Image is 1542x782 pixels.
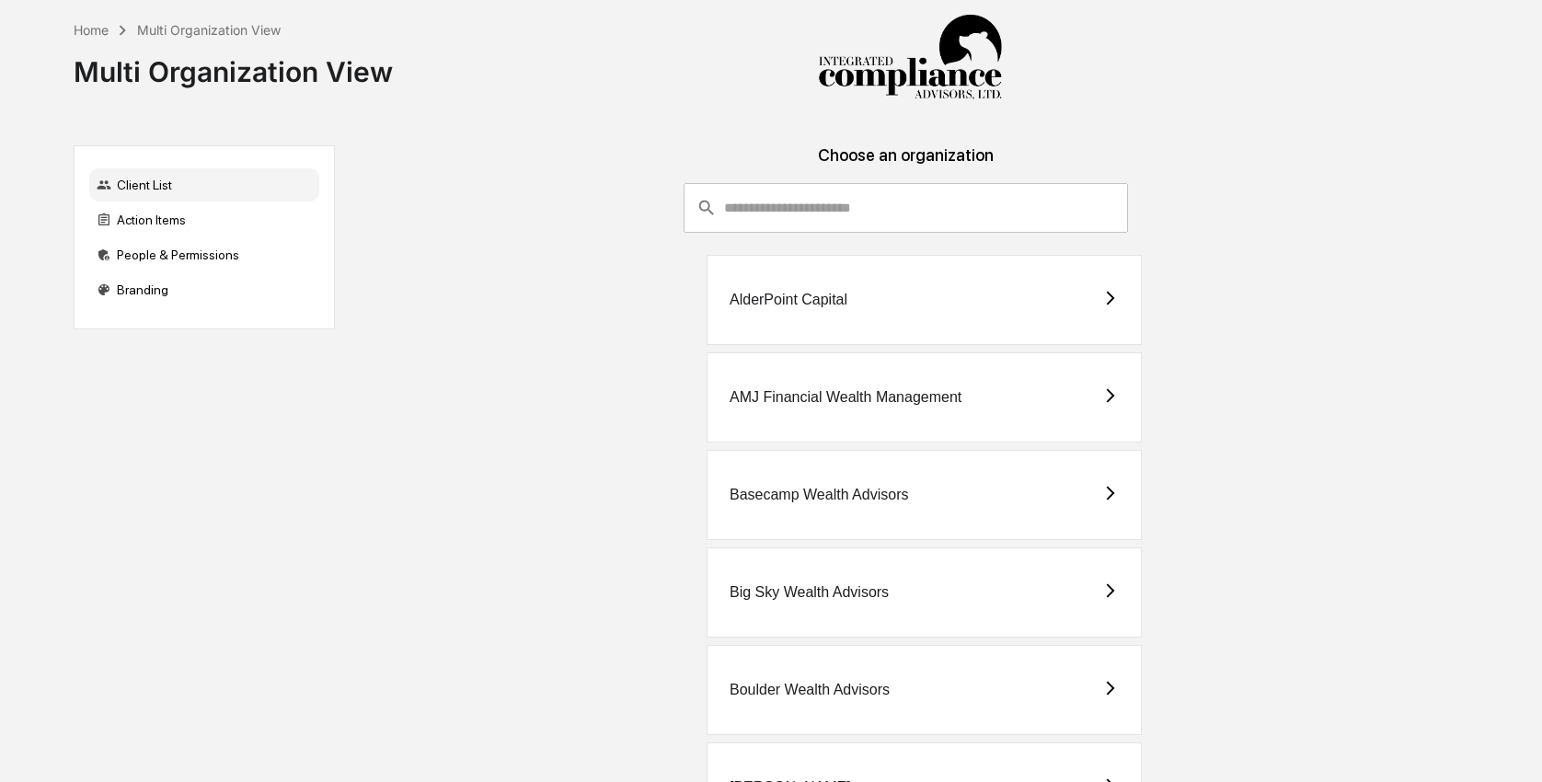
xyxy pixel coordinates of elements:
[730,487,908,503] div: Basecamp Wealth Advisors
[89,273,319,306] div: Branding
[730,584,889,601] div: Big Sky Wealth Advisors
[74,40,393,88] div: Multi Organization View
[730,389,961,406] div: AMJ Financial Wealth Management
[137,22,281,38] div: Multi Organization View
[818,15,1002,101] img: Integrated Compliance Advisors
[89,168,319,201] div: Client List
[74,22,109,38] div: Home
[730,682,890,698] div: Boulder Wealth Advisors
[350,145,1461,183] div: Choose an organization
[89,203,319,236] div: Action Items
[89,238,319,271] div: People & Permissions
[730,292,847,308] div: AlderPoint Capital
[684,183,1128,233] div: consultant-dashboard__filter-organizations-search-bar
